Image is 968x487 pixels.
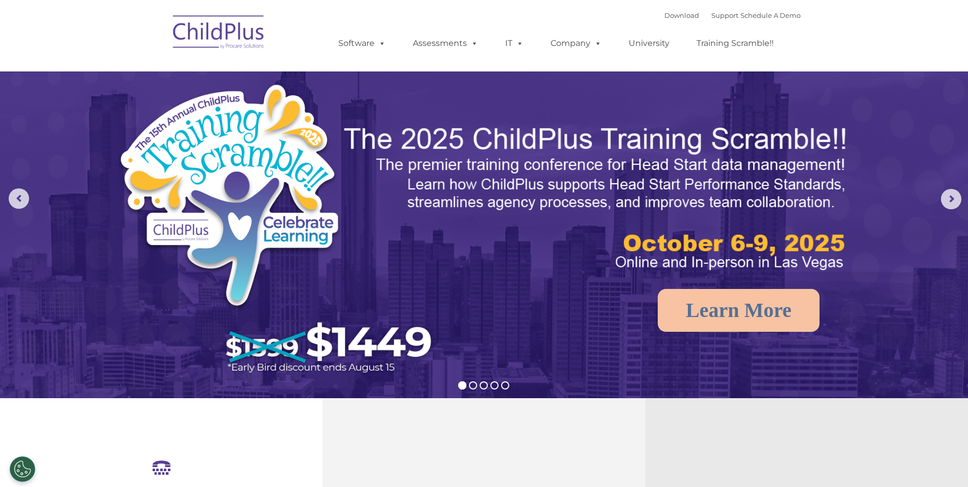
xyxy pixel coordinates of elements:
[658,289,820,332] a: Learn More
[403,33,488,54] a: Assessments
[740,11,801,19] a: Schedule A Demo
[10,456,35,482] button: Cookies Settings
[618,33,680,54] a: University
[142,109,185,117] span: Phone number
[711,11,738,19] a: Support
[168,8,270,59] img: ChildPlus by Procare Solutions
[328,33,396,54] a: Software
[664,11,801,19] font: |
[686,33,784,54] a: Training Scramble!!
[540,33,612,54] a: Company
[664,11,699,19] a: Download
[142,67,173,75] span: Last name
[495,33,534,54] a: IT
